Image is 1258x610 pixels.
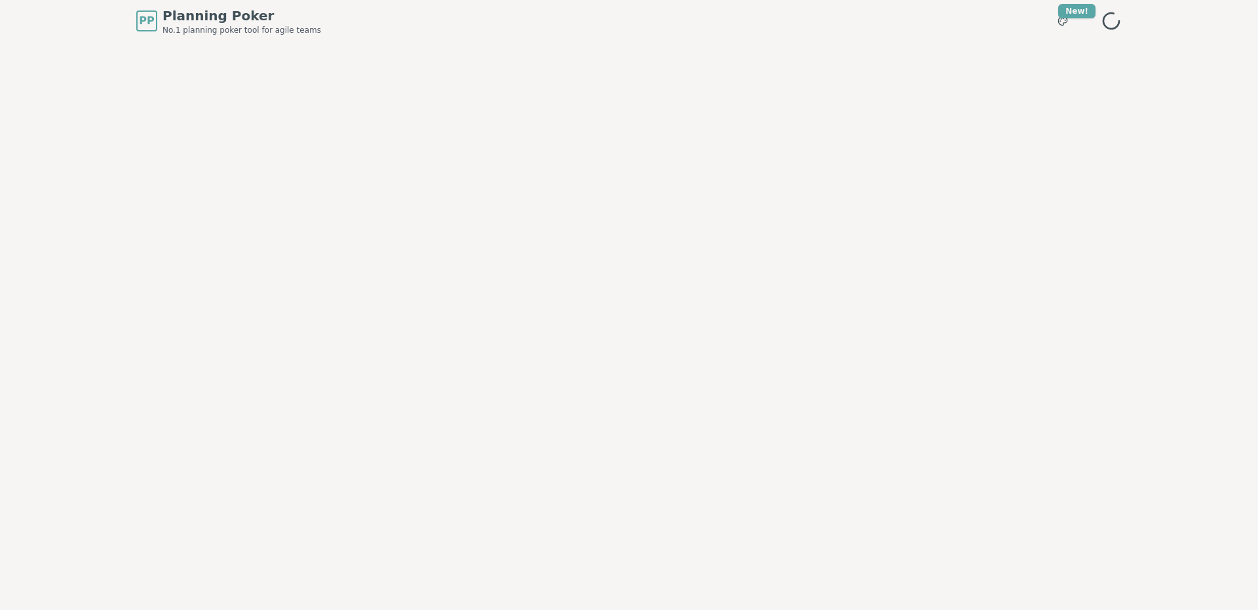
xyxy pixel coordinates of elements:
div: New! [1058,4,1096,18]
span: No.1 planning poker tool for agile teams [162,25,321,35]
span: PP [139,13,154,29]
span: Planning Poker [162,7,321,25]
a: PPPlanning PokerNo.1 planning poker tool for agile teams [136,7,321,35]
button: New! [1051,9,1075,33]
